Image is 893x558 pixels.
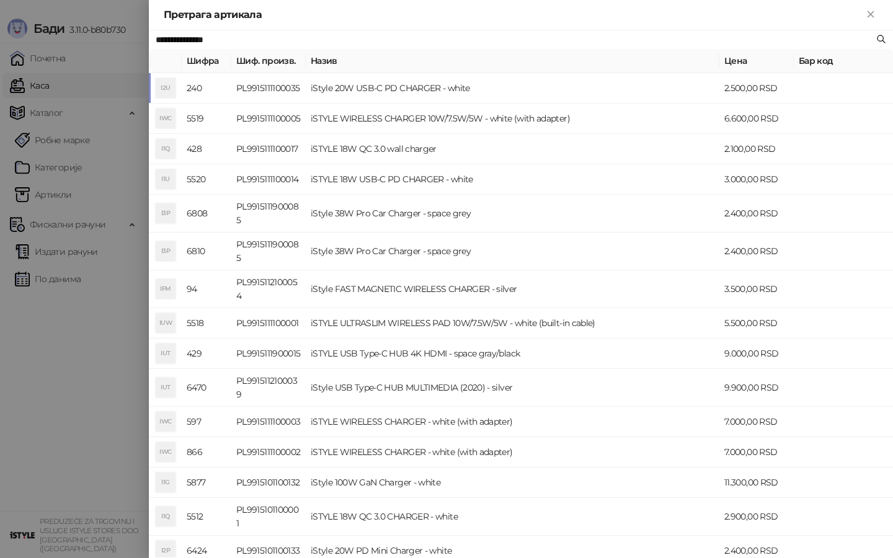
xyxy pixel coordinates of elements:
td: 6810 [182,232,231,270]
td: 5518 [182,308,231,339]
td: iStyle USB Type-C HUB MULTIMEDIA (2020) - silver [306,369,719,407]
td: PL9915111100005 [231,104,306,134]
div: IUT [156,378,175,397]
td: iStyle 100W GaN Charger - white [306,467,719,498]
td: PL9915111100017 [231,134,306,164]
th: Бар код [794,49,893,73]
td: PL9915111100014 [231,164,306,195]
td: 2.100,00 RSD [719,134,794,164]
div: I2U [156,78,175,98]
td: 2.400,00 RSD [719,195,794,232]
td: 5.500,00 RSD [719,308,794,339]
td: 94 [182,270,231,308]
th: Назив [306,49,719,73]
td: iStyle FAST MAGNETIC WIRELESS CHARGER - silver [306,270,719,308]
td: iStyle 20W USB-C PD CHARGER - white [306,73,719,104]
td: iSTYLE WIRELESS CHARGER - white (with adapter) [306,437,719,467]
td: PL9915111100003 [231,407,306,437]
td: PL9915111100001 [231,308,306,339]
th: Шифра [182,49,231,73]
td: PL9915111900015 [231,339,306,369]
td: PL9915101100001 [231,498,306,536]
div: I1G [156,472,175,492]
div: IFM [156,279,175,299]
td: PL9915111900085 [231,232,306,270]
td: 2.900,00 RSD [719,498,794,536]
td: 7.000,00 RSD [719,437,794,467]
td: 3.500,00 RSD [719,270,794,308]
div: I3P [156,241,175,261]
td: 5877 [182,467,231,498]
td: iSTYLE 18W USB-C PD CHARGER - white [306,164,719,195]
th: Цена [719,49,794,73]
td: iSTYLE USB Type-C HUB 4K HDMI - space gray/black [306,339,719,369]
div: IWC [156,108,175,128]
div: I1U [156,169,175,189]
td: PL9915101100132 [231,467,306,498]
td: PL9915111900085 [231,195,306,232]
button: Close [863,7,878,22]
td: 6470 [182,369,231,407]
td: 240 [182,73,231,104]
td: 3.000,00 RSD [719,164,794,195]
td: 2.500,00 RSD [719,73,794,104]
td: 429 [182,339,231,369]
td: PL9915111100035 [231,73,306,104]
td: iSTYLE WIRELESS CHARGER 10W/7.5W/5W - white (with adapter) [306,104,719,134]
th: Шиф. произв. [231,49,306,73]
td: 5519 [182,104,231,134]
div: I1Q [156,139,175,159]
td: 597 [182,407,231,437]
td: 5512 [182,498,231,536]
td: 5520 [182,164,231,195]
td: 428 [182,134,231,164]
td: PL9915111100002 [231,437,306,467]
td: 9.000,00 RSD [719,339,794,369]
td: iStyle 38W Pro Car Charger - space grey [306,232,719,270]
td: iSTYLE WIRELESS CHARGER - white (with adapter) [306,407,719,437]
div: IWC [156,412,175,432]
td: 7.000,00 RSD [719,407,794,437]
td: iSTYLE ULTRASLIM WIRELESS PAD 10W/7.5W/5W - white (built-in cable) [306,308,719,339]
td: 866 [182,437,231,467]
td: PL9915112100054 [231,270,306,308]
div: IUW [156,313,175,333]
td: 11.300,00 RSD [719,467,794,498]
td: 6.600,00 RSD [719,104,794,134]
div: I3P [156,203,175,223]
td: 6808 [182,195,231,232]
div: I1Q [156,507,175,526]
td: 9.900,00 RSD [719,369,794,407]
div: IWC [156,442,175,462]
td: iSTYLE 18W QC 3.0 wall charger [306,134,719,164]
td: iSTYLE 18W QC 3.0 CHARGER - white [306,498,719,536]
td: iStyle 38W Pro Car Charger - space grey [306,195,719,232]
td: PL9915112100039 [231,369,306,407]
div: Претрага артикала [164,7,863,22]
div: IUT [156,343,175,363]
td: 2.400,00 RSD [719,232,794,270]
